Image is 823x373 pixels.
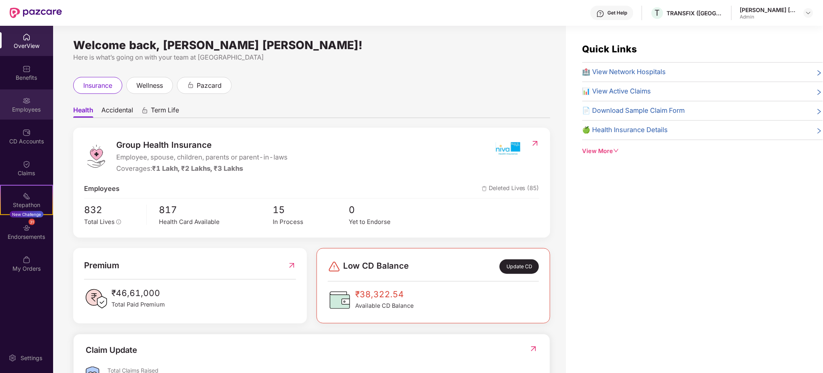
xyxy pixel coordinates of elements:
span: 832 [84,203,141,217]
div: Coverages: [116,164,288,174]
img: svg+xml;base64,PHN2ZyBpZD0iTXlfT3JkZXJzIiBkYXRhLW5hbWU9Ik15IE9yZGVycyIgeG1sbnM9Imh0dHA6Ly93d3cudz... [23,256,31,264]
span: right [816,88,823,97]
div: animation [141,107,148,114]
span: Premium [84,259,119,272]
img: svg+xml;base64,PHN2ZyBpZD0iRW5kb3JzZW1lbnRzIiB4bWxucz0iaHR0cDovL3d3dy53My5vcmcvMjAwMC9zdmciIHdpZH... [23,224,31,232]
span: right [816,126,823,135]
div: TRANSFIX ([GEOGRAPHIC_DATA]) PRIVATE LIMITED [667,9,723,17]
div: Stepathon [1,201,52,209]
span: info-circle [116,220,121,224]
div: In Process [273,217,349,227]
span: 817 [159,203,273,217]
span: Total Paid Premium [111,300,165,309]
img: svg+xml;base64,PHN2ZyB4bWxucz0iaHR0cDovL3d3dy53My5vcmcvMjAwMC9zdmciIHdpZHRoPSIyMSIgaGVpZ2h0PSIyMC... [23,192,31,200]
img: svg+xml;base64,PHN2ZyBpZD0iQ2xhaW0iIHhtbG5zPSJodHRwOi8vd3d3LnczLm9yZy8yMDAwL3N2ZyIgd2lkdGg9IjIwIi... [23,160,31,168]
span: 15 [273,203,349,217]
img: svg+xml;base64,PHN2ZyBpZD0iRHJvcGRvd24tMzJ4MzIiIHhtbG5zPSJodHRwOi8vd3d3LnczLm9yZy8yMDAwL3N2ZyIgd2... [805,10,812,16]
span: wellness [136,81,163,91]
span: T [655,8,660,18]
img: svg+xml;base64,PHN2ZyBpZD0iQ0RfQWNjb3VudHMiIGRhdGEtbmFtZT0iQ0QgQWNjb3VudHMiIHhtbG5zPSJodHRwOi8vd3... [23,128,31,137]
img: CDBalanceIcon [328,288,352,312]
span: 📄 Download Sample Claim Form [582,106,685,116]
span: insurance [83,81,112,91]
span: right [816,68,823,77]
span: 0 [349,203,425,217]
div: Update CD [500,259,539,274]
img: deleteIcon [482,186,487,191]
span: ₹38,322.54 [355,288,414,301]
div: 31 [29,219,35,225]
span: Employee, spouse, children, parents or parent-in-laws [116,152,288,163]
img: RedirectIcon [531,139,539,147]
img: logo [84,144,108,168]
span: Accidental [101,106,133,118]
img: New Pazcare Logo [10,8,62,18]
span: Group Health Insurance [116,139,288,151]
img: svg+xml;base64,PHN2ZyBpZD0iRGFuZ2VyLTMyeDMyIiB4bWxucz0iaHR0cDovL3d3dy53My5vcmcvMjAwMC9zdmciIHdpZH... [328,260,341,273]
div: Yet to Endorse [349,217,425,227]
div: Welcome back, [PERSON_NAME] [PERSON_NAME]! [73,42,550,48]
span: Term Life [151,106,179,118]
img: svg+xml;base64,PHN2ZyBpZD0iSGVscC0zMngzMiIgeG1sbnM9Imh0dHA6Ly93d3cudzMub3JnLzIwMDAvc3ZnIiB3aWR0aD... [597,10,605,18]
span: 🏥 View Network Hospitals [582,67,666,77]
span: Low CD Balance [343,259,409,274]
span: Quick Links [582,44,637,55]
div: View More [582,147,823,156]
img: RedirectIcon [529,345,538,353]
span: Employees [84,184,119,194]
span: ₹1 Lakh, ₹2 Lakhs, ₹3 Lakhs [152,164,243,172]
div: [PERSON_NAME] [PERSON_NAME] [740,6,796,14]
span: Deleted Lives (85) [482,184,539,194]
div: Claim Update [86,344,137,356]
div: Health Card Available [159,217,273,227]
span: down [613,148,619,153]
div: Settings [18,354,45,362]
span: pazcard [197,81,222,91]
span: ₹46,61,000 [111,287,165,300]
img: svg+xml;base64,PHN2ZyBpZD0iSG9tZSIgeG1sbnM9Imh0dHA6Ly93d3cudzMub3JnLzIwMDAvc3ZnIiB3aWR0aD0iMjAiIG... [23,33,31,41]
span: Total Lives [84,218,115,226]
div: Here is what’s going on with your team at [GEOGRAPHIC_DATA] [73,52,550,62]
span: 📊 View Active Claims [582,86,651,97]
div: Get Help [608,10,628,16]
span: Available CD Balance [355,301,414,311]
img: svg+xml;base64,PHN2ZyBpZD0iQmVuZWZpdHMiIHhtbG5zPSJodHRwOi8vd3d3LnczLm9yZy8yMDAwL3N2ZyIgd2lkdGg9Ij... [23,65,31,73]
span: right [816,107,823,116]
img: insurerIcon [493,139,523,159]
img: svg+xml;base64,PHN2ZyBpZD0iU2V0dGluZy0yMHgyMCIgeG1sbnM9Imh0dHA6Ly93d3cudzMub3JnLzIwMDAvc3ZnIiB3aW... [8,354,16,362]
span: 🍏 Health Insurance Details [582,125,668,135]
img: svg+xml;base64,PHN2ZyBpZD0iRW1wbG95ZWVzIiB4bWxucz0iaHR0cDovL3d3dy53My5vcmcvMjAwMC9zdmciIHdpZHRoPS... [23,97,31,105]
span: Health [73,106,93,118]
img: PaidPremiumIcon [84,287,108,311]
img: RedirectIcon [288,259,296,272]
div: Admin [740,14,796,20]
div: animation [187,81,194,89]
div: New Challenge [10,211,43,218]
